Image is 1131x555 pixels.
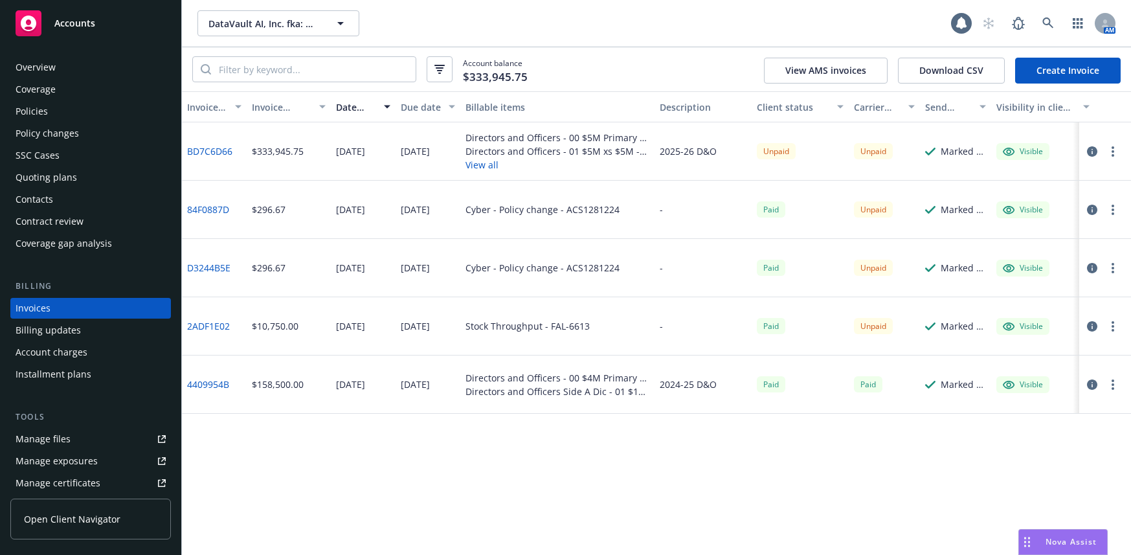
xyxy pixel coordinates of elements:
[660,261,663,275] div: -
[252,261,286,275] div: $296.67
[854,260,893,276] div: Unpaid
[10,411,171,424] div: Tools
[757,318,785,334] span: Paid
[1046,536,1097,547] span: Nova Assist
[920,91,991,122] button: Send result
[16,320,81,341] div: Billing updates
[16,233,112,254] div: Coverage gap analysis
[898,58,1005,84] button: Download CSV
[16,79,56,100] div: Coverage
[187,261,230,275] a: D3244B5E
[757,201,785,218] div: Paid
[660,319,663,333] div: -
[465,261,620,275] div: Cyber - Policy change - ACS1281224
[660,203,663,216] div: -
[1003,321,1043,332] div: Visible
[854,143,893,159] div: Unpaid
[336,378,365,391] div: [DATE]
[10,280,171,293] div: Billing
[401,378,430,391] div: [DATE]
[336,319,365,333] div: [DATE]
[660,378,717,391] div: 2024-25 D&O
[1003,146,1043,157] div: Visible
[10,320,171,341] a: Billing updates
[201,64,211,74] svg: Search
[854,318,893,334] div: Unpaid
[941,319,986,333] div: Marked as sent
[941,203,986,216] div: Marked as sent
[757,260,785,276] div: Paid
[182,91,247,122] button: Invoice ID
[16,145,60,166] div: SSC Cases
[1035,10,1061,36] a: Search
[211,57,416,82] input: Filter by keyword...
[460,91,655,122] button: Billable items
[401,261,430,275] div: [DATE]
[10,79,171,100] a: Coverage
[854,376,882,392] div: Paid
[10,342,171,363] a: Account charges
[463,69,528,85] span: $333,945.75
[252,144,304,158] div: $333,945.75
[10,101,171,122] a: Policies
[16,189,53,210] div: Contacts
[336,144,365,158] div: [DATE]
[10,189,171,210] a: Contacts
[465,131,649,144] div: Directors and Officers - 00 $5M Primary - OII763DO120250P
[197,10,359,36] button: DataVault AI, Inc. fka: WISA Technologies, Inc.
[996,100,1075,114] div: Visibility in client dash
[16,211,84,232] div: Contract review
[1003,379,1043,391] div: Visible
[187,378,229,391] a: 4409954B
[16,101,48,122] div: Policies
[1065,10,1091,36] a: Switch app
[465,158,649,172] button: View all
[465,203,620,216] div: Cyber - Policy change - ACS1281224
[252,100,311,114] div: Invoice amount
[465,371,649,385] div: Directors and Officers - 00 $4M Primary - [PHONE_NUMBER]
[401,319,430,333] div: [DATE]
[660,144,717,158] div: 2025-26 D&O
[252,378,304,391] div: $158,500.00
[660,100,746,114] div: Description
[10,233,171,254] a: Coverage gap analysis
[991,91,1095,122] button: Visibility in client dash
[1015,58,1121,84] a: Create Invoice
[16,342,87,363] div: Account charges
[757,143,796,159] div: Unpaid
[854,100,901,114] div: Carrier status
[401,100,441,114] div: Due date
[10,57,171,78] a: Overview
[252,203,286,216] div: $296.67
[757,376,785,392] div: Paid
[16,298,50,319] div: Invoices
[16,167,77,188] div: Quoting plans
[10,429,171,449] a: Manage files
[1003,262,1043,274] div: Visible
[331,91,396,122] button: Date issued
[10,298,171,319] a: Invoices
[16,57,56,78] div: Overview
[976,10,1002,36] a: Start snowing
[941,144,986,158] div: Marked as sent
[465,385,649,398] div: Directors and Officers Side A Dic - 01 $1M xs $4M - [PHONE_NUMBER]
[10,211,171,232] a: Contract review
[1018,529,1108,555] button: Nova Assist
[187,100,227,114] div: Invoice ID
[16,451,98,471] div: Manage exposures
[16,123,79,144] div: Policy changes
[1019,530,1035,554] div: Drag to move
[849,91,920,122] button: Carrier status
[187,144,232,158] a: BD7C6D66
[465,100,649,114] div: Billable items
[757,100,829,114] div: Client status
[16,429,71,449] div: Manage files
[187,319,230,333] a: 2ADF1E02
[10,473,171,493] a: Manage certificates
[336,203,365,216] div: [DATE]
[854,201,893,218] div: Unpaid
[24,512,120,526] span: Open Client Navigator
[336,100,376,114] div: Date issued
